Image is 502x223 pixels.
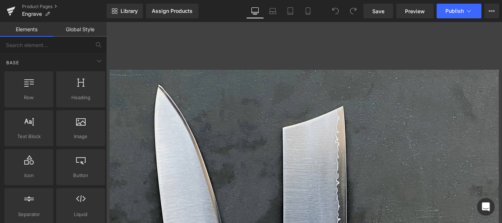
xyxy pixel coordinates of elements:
[477,198,495,216] div: Open Intercom Messenger
[58,211,103,218] span: Liquid
[299,4,317,18] a: Mobile
[7,172,51,179] span: Icon
[396,4,434,18] a: Preview
[328,4,343,18] button: Undo
[53,22,107,37] a: Global Style
[121,8,138,14] span: Library
[445,8,464,14] span: Publish
[107,4,143,18] a: New Library
[437,4,481,18] button: Publish
[58,133,103,140] span: Image
[7,211,51,218] span: Separator
[405,7,425,15] span: Preview
[7,94,51,101] span: Row
[484,4,499,18] button: More
[7,133,51,140] span: Text Block
[152,8,193,14] div: Assign Products
[372,7,384,15] span: Save
[264,4,282,18] a: Laptop
[246,4,264,18] a: Desktop
[22,11,42,17] span: Engrave
[58,94,103,101] span: Heading
[282,4,299,18] a: Tablet
[346,4,361,18] button: Redo
[6,59,20,66] span: Base
[22,4,107,10] a: Product Pages
[58,172,103,179] span: Button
